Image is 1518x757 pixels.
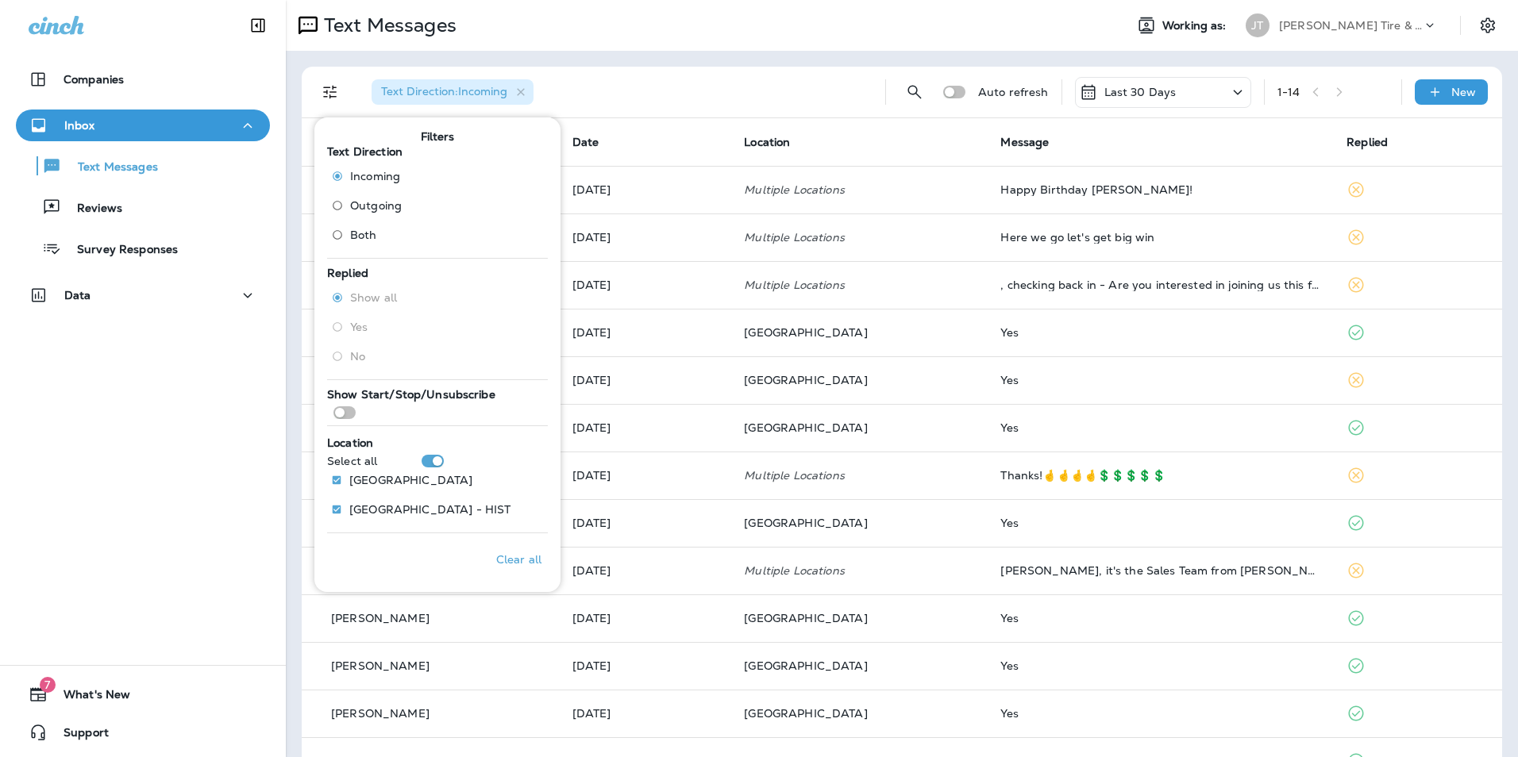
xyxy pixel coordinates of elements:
[421,130,455,144] span: Filters
[64,119,94,132] p: Inbox
[1279,19,1422,32] p: [PERSON_NAME] Tire & Auto
[1000,707,1321,720] div: Yes
[572,374,719,386] p: Aug 20, 2025 08:36 PM
[572,659,719,672] p: Aug 4, 2025 10:10 AM
[372,79,534,105] div: Text Direction:Incoming
[1000,612,1321,624] div: Yes
[318,13,457,37] p: Text Messages
[61,243,178,258] p: Survey Responses
[744,231,975,244] p: Multiple Locations
[350,321,368,333] span: Yes
[327,455,377,467] p: Select all
[1000,421,1321,434] div: Yes
[1000,231,1321,244] div: Here we go let's get big win
[61,202,122,217] p: Reviews
[1000,326,1321,339] div: Yes
[1451,86,1476,98] p: New
[16,190,270,224] button: Reviews
[572,469,719,482] p: Aug 16, 2025 02:56 PM
[349,474,472,486] p: [GEOGRAPHIC_DATA]
[40,677,56,693] span: 7
[1474,11,1502,40] button: Settings
[327,266,368,280] span: Replied
[572,564,719,577] p: Aug 11, 2025 01:18 PM
[1000,469,1321,482] div: Thanks!🤞🤞🤞🤞💲💲💲💲💲
[16,279,270,311] button: Data
[1000,659,1321,672] div: Yes
[16,110,270,141] button: Inbox
[331,707,430,720] p: [PERSON_NAME]
[496,553,541,566] p: Clear all
[1000,374,1321,386] div: Yes
[1000,564,1321,577] div: Charles, it's the Sales Team from Woodhouse CDJR Blair. Great news: we listed the 2024 Jeep Grand...
[62,160,158,175] p: Text Messages
[350,229,377,241] span: Both
[744,516,867,530] span: [GEOGRAPHIC_DATA]
[16,717,270,748] button: Support
[1162,19,1230,33] span: Working as:
[16,232,270,265] button: Survey Responses
[572,612,719,624] p: Aug 6, 2025 11:50 AM
[64,73,124,86] p: Companies
[327,144,403,159] span: Text Direction
[744,183,975,196] p: Multiple Locations
[572,326,719,339] p: Aug 21, 2025 10:19 AM
[16,149,270,183] button: Text Messages
[744,469,975,482] p: Multiple Locations
[744,421,867,435] span: [GEOGRAPHIC_DATA]
[572,517,719,529] p: Aug 13, 2025 12:48 PM
[16,678,270,710] button: 7What's New
[744,564,975,577] p: Multiple Locations
[572,135,599,149] span: Date
[350,170,400,183] span: Incoming
[1000,517,1321,529] div: Yes
[350,199,402,212] span: Outgoing
[1000,183,1321,196] div: Happy Birthday Cam!
[331,659,430,672] p: [PERSON_NAME]
[744,325,867,340] span: [GEOGRAPHIC_DATA]
[350,350,365,363] span: No
[48,726,109,745] span: Support
[16,63,270,95] button: Companies
[64,289,91,302] p: Data
[1000,135,1049,149] span: Message
[236,10,280,41] button: Collapse Sidebar
[572,421,719,434] p: Aug 17, 2025 03:49 PM
[381,84,507,98] span: Text Direction : Incoming
[1246,13,1269,37] div: JT
[1000,279,1321,291] div: , checking back in - Are you interested in joining us this fall?
[349,503,510,516] p: [GEOGRAPHIC_DATA] - HIST
[572,707,719,720] p: Aug 3, 2025 09:22 PM
[314,76,346,108] button: Filters
[327,387,495,402] span: Show Start/Stop/Unsubscribe
[314,108,561,592] div: Filters
[744,373,867,387] span: [GEOGRAPHIC_DATA]
[327,436,373,450] span: Location
[331,612,430,624] p: [PERSON_NAME]
[572,183,719,196] p: Aug 26, 2025 09:08 AM
[1347,135,1388,149] span: Replied
[1277,86,1300,98] div: 1 - 14
[1104,86,1177,98] p: Last 30 Days
[744,279,975,291] p: Multiple Locations
[899,76,930,108] button: Search Messages
[744,706,867,720] span: [GEOGRAPHIC_DATA]
[744,611,867,625] span: [GEOGRAPHIC_DATA]
[350,291,397,304] span: Show all
[978,86,1049,98] p: Auto refresh
[572,231,719,244] p: Aug 23, 2025 05:36 PM
[744,135,790,149] span: Location
[572,279,719,291] p: Aug 23, 2025 09:08 AM
[744,659,867,673] span: [GEOGRAPHIC_DATA]
[48,688,130,707] span: What's New
[490,540,548,579] button: Clear all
